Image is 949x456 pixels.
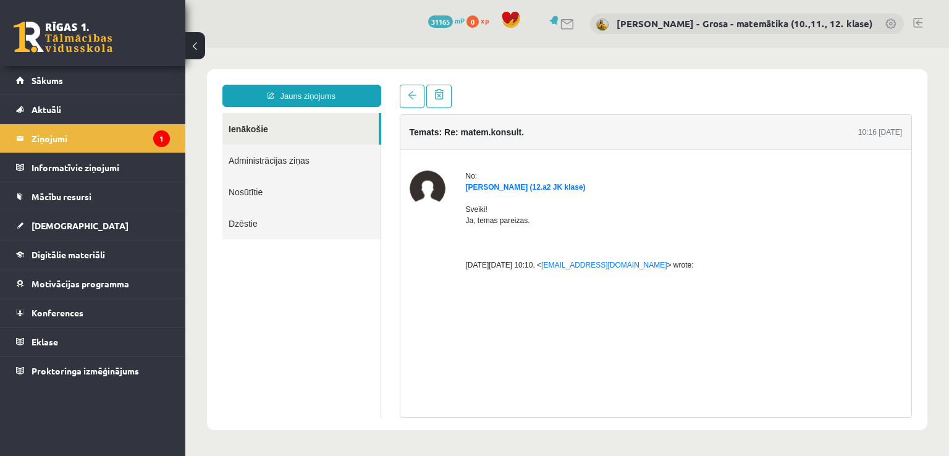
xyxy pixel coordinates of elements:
a: [PERSON_NAME] (12.a2 JK klase) [280,135,400,144]
span: Konferences [32,307,83,318]
a: Jauns ziņojums [37,37,196,59]
span: Mācību resursi [32,191,91,202]
a: Konferences [16,298,170,327]
span: mP [455,15,465,25]
a: [PERSON_NAME] - Grosa - matemātika (10.,11., 12. klase) [617,17,872,30]
div: No: [280,123,652,134]
span: 0 [466,15,479,28]
span: Motivācijas programma [32,278,129,289]
a: Dzēstie [37,160,195,192]
legend: Ziņojumi [32,124,170,153]
img: Laima Tukāne - Grosa - matemātika (10.,11., 12. klase) [596,19,609,31]
a: Informatīvie ziņojumi [16,153,170,182]
a: Proktoringa izmēģinājums [16,357,170,385]
span: Aktuāli [32,104,61,115]
span: Digitālie materiāli [32,249,105,260]
h4: Temats: Re: matem.konsult. [224,80,339,90]
a: Aktuāli [16,95,170,124]
a: Administrācijas ziņas [37,97,195,129]
a: [EMAIL_ADDRESS][DOMAIN_NAME] [356,213,481,222]
a: Mācību resursi [16,182,170,211]
legend: Informatīvie ziņojumi [32,153,170,182]
a: [DEMOGRAPHIC_DATA] [16,211,170,240]
img: Ārons Roderts [224,123,260,159]
a: 0 xp [466,15,495,25]
div: Sveiki! [280,156,652,167]
a: 31165 mP [428,15,465,25]
a: Eklase [16,327,170,356]
div: Ja, temas pareizas. [280,167,652,179]
span: xp [481,15,489,25]
span: 31165 [428,15,453,28]
span: Proktoringa izmēģinājums [32,365,139,376]
div: [DATE][DATE] 10:10, < > wrote: [280,212,652,234]
a: Nosūtītie [37,129,195,160]
i: 1 [153,130,170,147]
span: [DEMOGRAPHIC_DATA] [32,220,129,231]
div: 10:16 [DATE] [673,79,717,90]
span: Sākums [32,75,63,86]
a: Rīgas 1. Tālmācības vidusskola [14,22,112,53]
a: Sākums [16,66,170,95]
a: Ziņojumi1 [16,124,170,153]
span: Eklase [32,336,58,347]
a: Ienākošie [37,65,193,97]
a: Digitālie materiāli [16,240,170,269]
a: Motivācijas programma [16,269,170,298]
